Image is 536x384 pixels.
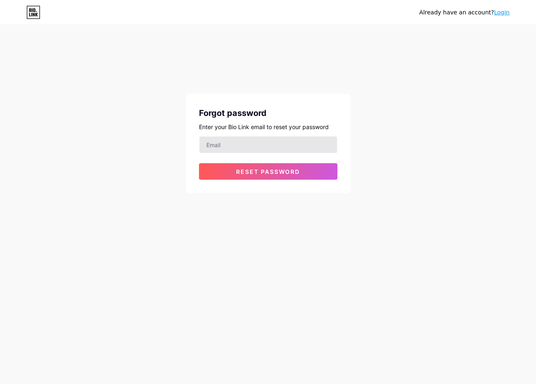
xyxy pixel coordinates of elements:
[494,9,510,16] a: Login
[199,163,337,180] button: Reset password
[419,8,510,17] div: Already have an account?
[199,107,337,119] div: Forgot password
[199,136,337,153] input: Email
[236,168,300,175] span: Reset password
[199,123,337,131] div: Enter your Bio Link email to reset your password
